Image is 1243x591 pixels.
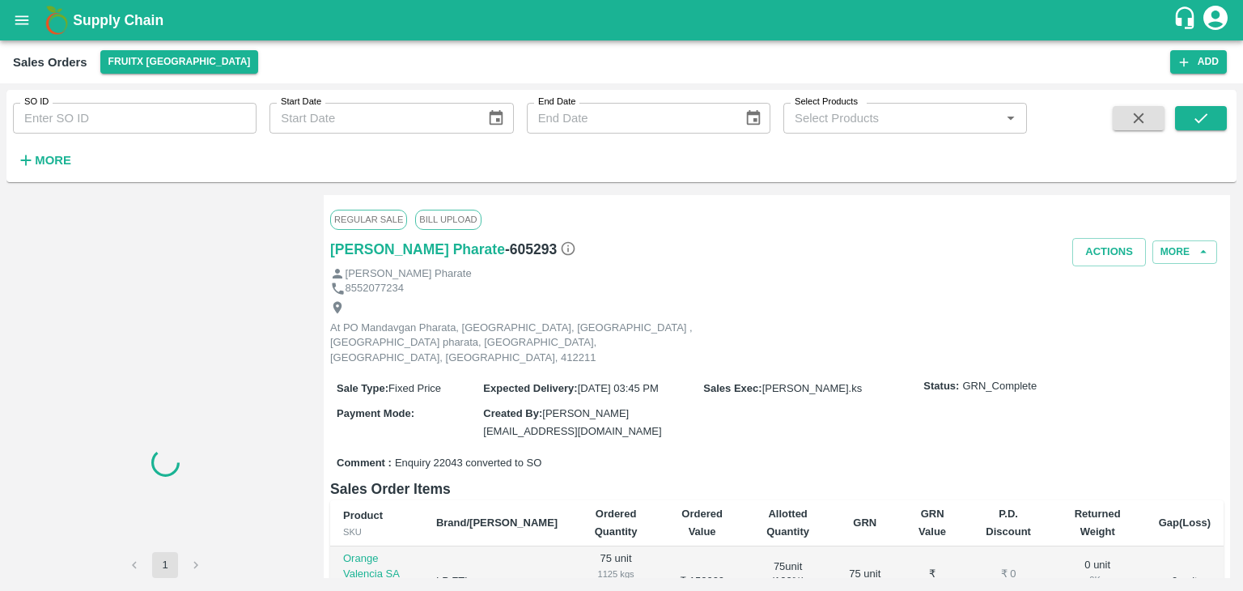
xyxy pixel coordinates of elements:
[330,210,407,229] span: Regular Sale
[1201,3,1230,37] div: account of current user
[343,551,410,581] p: Orange Valencia SA
[923,379,959,394] label: Status:
[981,567,1037,582] div: ₹ 0
[13,103,257,134] input: Enter SO ID
[13,52,87,73] div: Sales Orders
[505,238,576,261] h6: - 605293
[795,96,858,108] label: Select Products
[415,210,481,229] span: Bill Upload
[1072,238,1146,266] button: Actions
[13,147,75,174] button: More
[962,379,1037,394] span: GRN_Complete
[35,154,71,167] strong: More
[483,382,577,394] label: Expected Delivery :
[346,281,404,296] p: 8552077234
[853,517,876,529] b: GRN
[1063,572,1133,587] div: 0 Kg
[24,96,49,108] label: SO ID
[481,103,511,134] button: Choose date
[986,508,1031,538] b: P.D. Discount
[343,525,410,539] div: SKU
[100,50,259,74] button: Select DC
[40,4,73,36] img: logo
[337,382,388,394] label: Sale Type :
[119,552,211,578] nav: pagination navigation
[1000,108,1021,129] button: Open
[762,382,863,394] span: [PERSON_NAME].ks
[395,456,541,471] span: Enquiry 22043 converted to SO
[1075,508,1121,538] b: Returned Weight
[388,382,441,394] span: Fixed Price
[330,321,694,366] p: At PO Mandavgan Pharata, [GEOGRAPHIC_DATA], [GEOGRAPHIC_DATA] ,[GEOGRAPHIC_DATA] pharata, [GEOGRA...
[918,508,946,538] b: GRN Value
[436,517,558,529] b: Brand/[PERSON_NAME]
[483,407,661,437] span: [PERSON_NAME][EMAIL_ADDRESS][DOMAIN_NAME]
[738,103,769,134] button: Choose date
[330,478,1224,500] h6: Sales Order Items
[3,2,40,39] button: open drawer
[578,382,659,394] span: [DATE] 03:45 PM
[330,238,505,261] a: [PERSON_NAME] Pharate
[269,103,474,134] input: Start Date
[595,508,638,538] b: Ordered Quantity
[538,96,575,108] label: End Date
[1173,6,1201,35] div: customer-support
[73,9,1173,32] a: Supply Chain
[337,407,414,419] label: Payment Mode :
[1170,50,1227,74] button: Add
[152,552,178,578] button: page 1
[1152,240,1217,264] button: More
[703,382,761,394] label: Sales Exec :
[1159,517,1211,529] b: Gap(Loss)
[73,12,163,28] b: Supply Chain
[483,407,542,419] label: Created By :
[343,509,383,521] b: Product
[337,456,392,471] label: Comment :
[527,103,732,134] input: End Date
[788,108,995,129] input: Select Products
[281,96,321,108] label: Start Date
[766,508,809,538] b: Allotted Quantity
[346,266,472,282] p: [PERSON_NAME] Pharate
[681,508,723,538] b: Ordered Value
